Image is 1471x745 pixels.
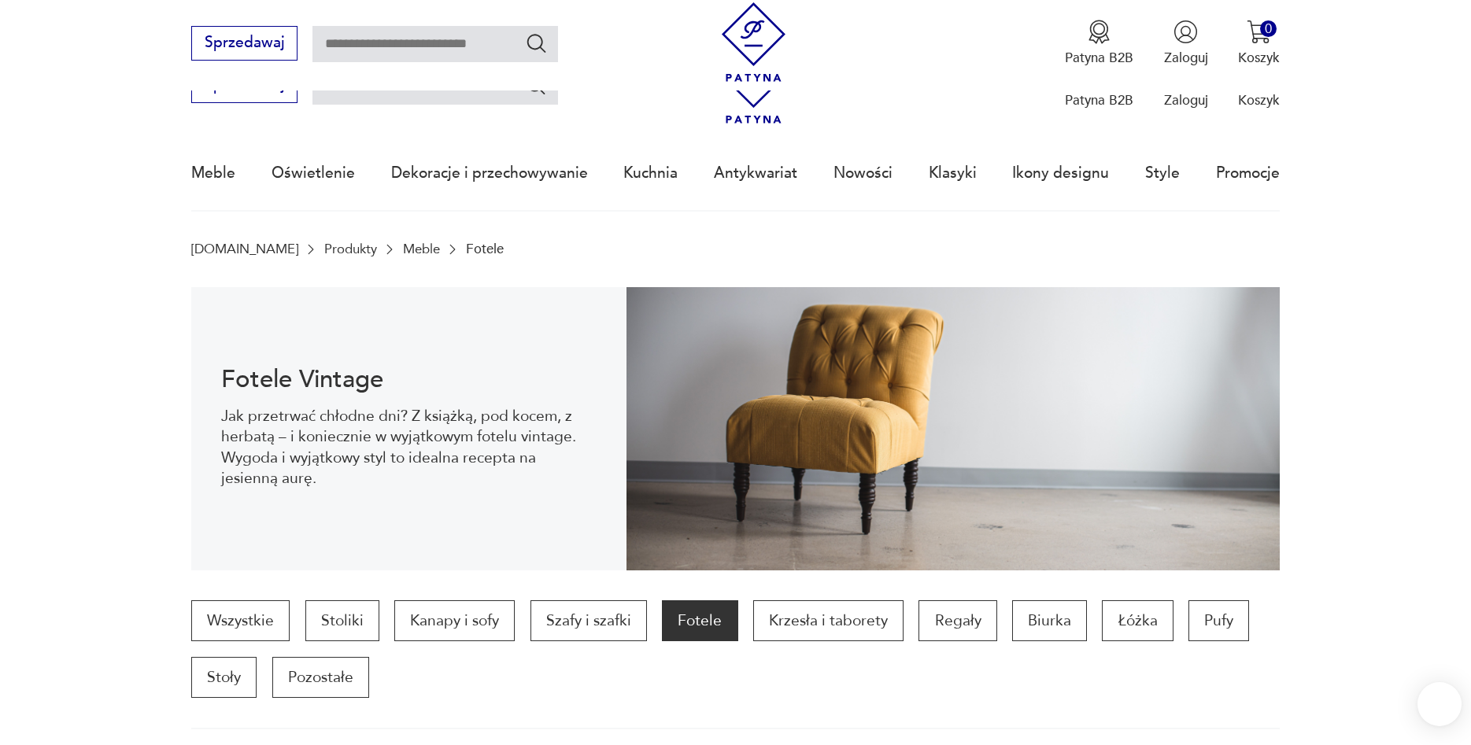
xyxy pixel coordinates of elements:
[221,406,596,489] p: Jak przetrwać chłodne dni? Z książką, pod kocem, z herbatą – i koniecznie w wyjątkowym fotelu vin...
[305,600,379,641] a: Stoliki
[1102,600,1173,641] a: Łóżka
[1238,20,1280,67] button: 0Koszyk
[1164,91,1208,109] p: Zaloguj
[1012,600,1087,641] a: Biurka
[626,287,1280,570] img: 9275102764de9360b0b1aa4293741aa9.jpg
[191,242,298,256] a: [DOMAIN_NAME]
[1065,49,1133,67] p: Patyna B2B
[753,600,904,641] a: Krzesła i taborety
[530,600,647,641] a: Szafy i szafki
[918,600,996,641] a: Regały
[1065,20,1133,67] button: Patyna B2B
[623,137,678,209] a: Kuchnia
[1173,20,1198,44] img: Ikonka użytkownika
[191,26,298,61] button: Sprzedawaj
[714,137,797,209] a: Antykwariat
[1188,600,1249,641] a: Pufy
[272,657,369,698] a: Pozostałe
[324,242,377,256] a: Produkty
[191,657,257,698] a: Stoły
[1164,49,1208,67] p: Zaloguj
[1145,137,1180,209] a: Style
[1087,20,1111,44] img: Ikona medalu
[1238,91,1280,109] p: Koszyk
[1065,20,1133,67] a: Ikona medaluPatyna B2B
[662,600,737,641] a: Fotele
[1247,20,1271,44] img: Ikona koszyka
[221,368,596,391] h1: Fotele Vintage
[929,137,977,209] a: Klasyki
[1065,91,1133,109] p: Patyna B2B
[191,80,298,93] a: Sprzedawaj
[833,137,893,209] a: Nowości
[1238,49,1280,67] p: Koszyk
[1164,20,1208,67] button: Zaloguj
[272,137,355,209] a: Oświetlenie
[466,242,504,256] p: Fotele
[1216,137,1280,209] a: Promocje
[1012,137,1109,209] a: Ikony designu
[1417,682,1462,726] iframe: Smartsupp widget button
[403,242,440,256] a: Meble
[191,137,235,209] a: Meble
[525,31,548,54] button: Szukaj
[1260,20,1277,37] div: 0
[394,600,515,641] a: Kanapy i sofy
[714,2,793,82] img: Patyna - sklep z meblami i dekoracjami vintage
[191,600,290,641] a: Wszystkie
[525,74,548,97] button: Szukaj
[191,38,298,50] a: Sprzedawaj
[391,137,588,209] a: Dekoracje i przechowywanie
